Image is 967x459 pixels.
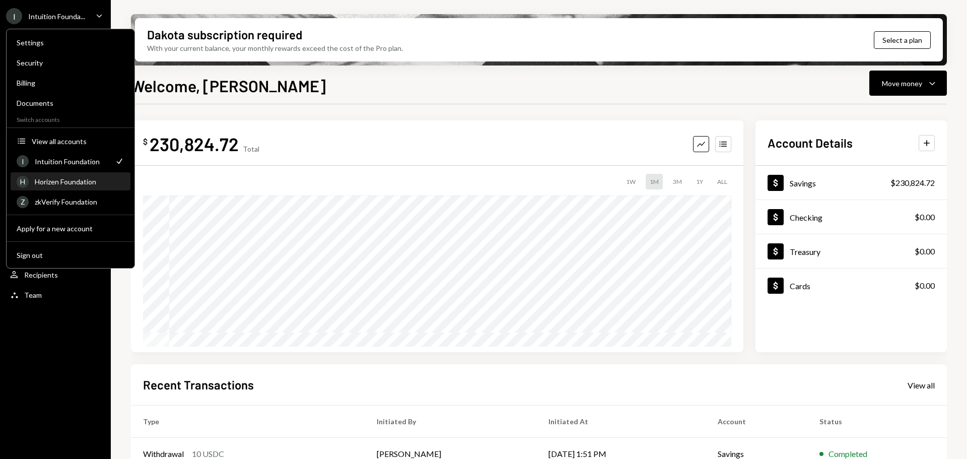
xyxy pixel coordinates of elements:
[6,286,105,304] a: Team
[147,26,302,43] div: Dakota subscription required
[11,33,130,51] a: Settings
[790,247,820,256] div: Treasury
[17,99,124,107] div: Documents
[17,79,124,87] div: Billing
[131,406,365,438] th: Type
[11,220,130,238] button: Apply for a new account
[755,234,947,268] a: Treasury$0.00
[150,133,239,155] div: 230,824.72
[24,291,42,299] div: Team
[890,177,935,189] div: $230,824.72
[17,176,29,188] div: H
[17,38,124,47] div: Settings
[17,58,124,67] div: Security
[11,94,130,112] a: Documents
[755,166,947,200] a: Savings$230,824.72
[874,31,931,49] button: Select a plan
[790,281,810,291] div: Cards
[11,246,130,265] button: Sign out
[11,74,130,92] a: Billing
[143,137,148,147] div: $
[692,174,707,189] div: 1Y
[11,133,130,151] button: View all accounts
[17,196,29,208] div: Z
[908,380,935,390] div: View all
[915,280,935,292] div: $0.00
[243,145,259,153] div: Total
[147,43,403,53] div: With your current balance, your monthly rewards exceed the cost of the Pro plan.
[882,78,922,89] div: Move money
[755,200,947,234] a: Checking$0.00
[28,12,85,21] div: Intuition Founda...
[908,379,935,390] a: View all
[706,406,807,438] th: Account
[143,376,254,393] h2: Recent Transactions
[365,406,536,438] th: Initiated By
[915,245,935,257] div: $0.00
[807,406,947,438] th: Status
[17,155,29,167] div: I
[24,271,58,279] div: Recipients
[35,177,124,186] div: Horizen Foundation
[755,269,947,302] a: Cards$0.00
[17,224,124,233] div: Apply for a new account
[790,213,822,222] div: Checking
[622,174,640,189] div: 1W
[6,8,22,24] div: I
[536,406,706,438] th: Initiated At
[7,114,134,123] div: Switch accounts
[11,192,130,211] a: ZzkVerify Foundation
[11,172,130,190] a: HHorizen Foundation
[915,211,935,223] div: $0.00
[790,178,816,188] div: Savings
[17,251,124,259] div: Sign out
[32,137,124,146] div: View all accounts
[35,198,124,206] div: zkVerify Foundation
[768,135,853,151] h2: Account Details
[35,157,108,166] div: Intuition Foundation
[646,174,663,189] div: 1M
[6,266,105,284] a: Recipients
[11,53,130,72] a: Security
[669,174,686,189] div: 3M
[869,71,947,96] button: Move money
[713,174,731,189] div: ALL
[131,76,326,96] h1: Welcome, [PERSON_NAME]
